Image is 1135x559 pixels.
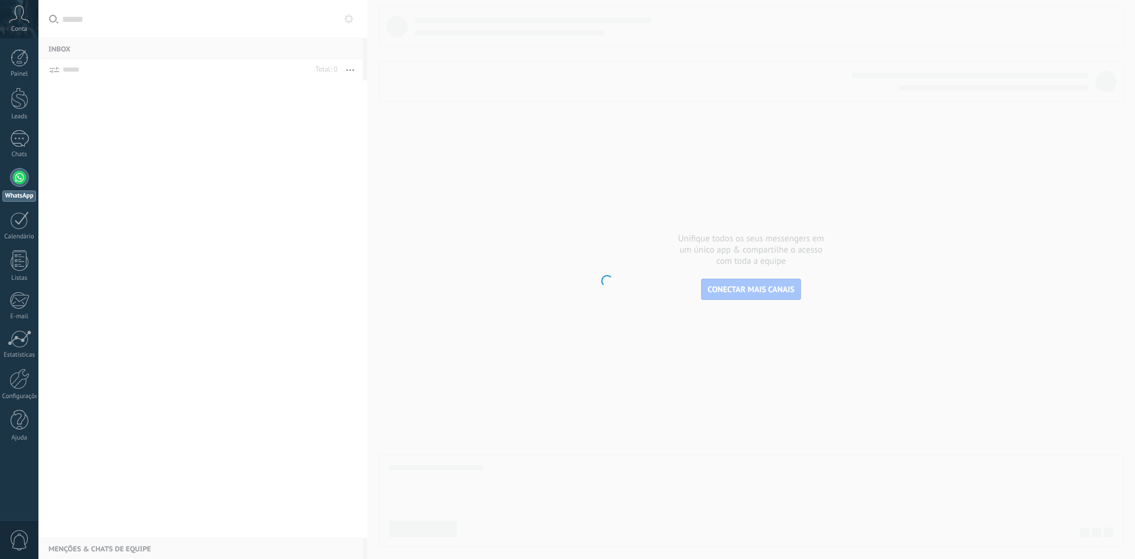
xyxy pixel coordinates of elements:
[2,190,36,202] div: WhatsApp
[2,151,37,159] div: Chats
[2,113,37,121] div: Leads
[2,274,37,282] div: Listas
[2,434,37,442] div: Ajuda
[2,70,37,78] div: Painel
[2,393,37,400] div: Configurações
[2,233,37,241] div: Calendário
[2,351,37,359] div: Estatísticas
[11,25,27,33] span: Conta
[2,313,37,321] div: E-mail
